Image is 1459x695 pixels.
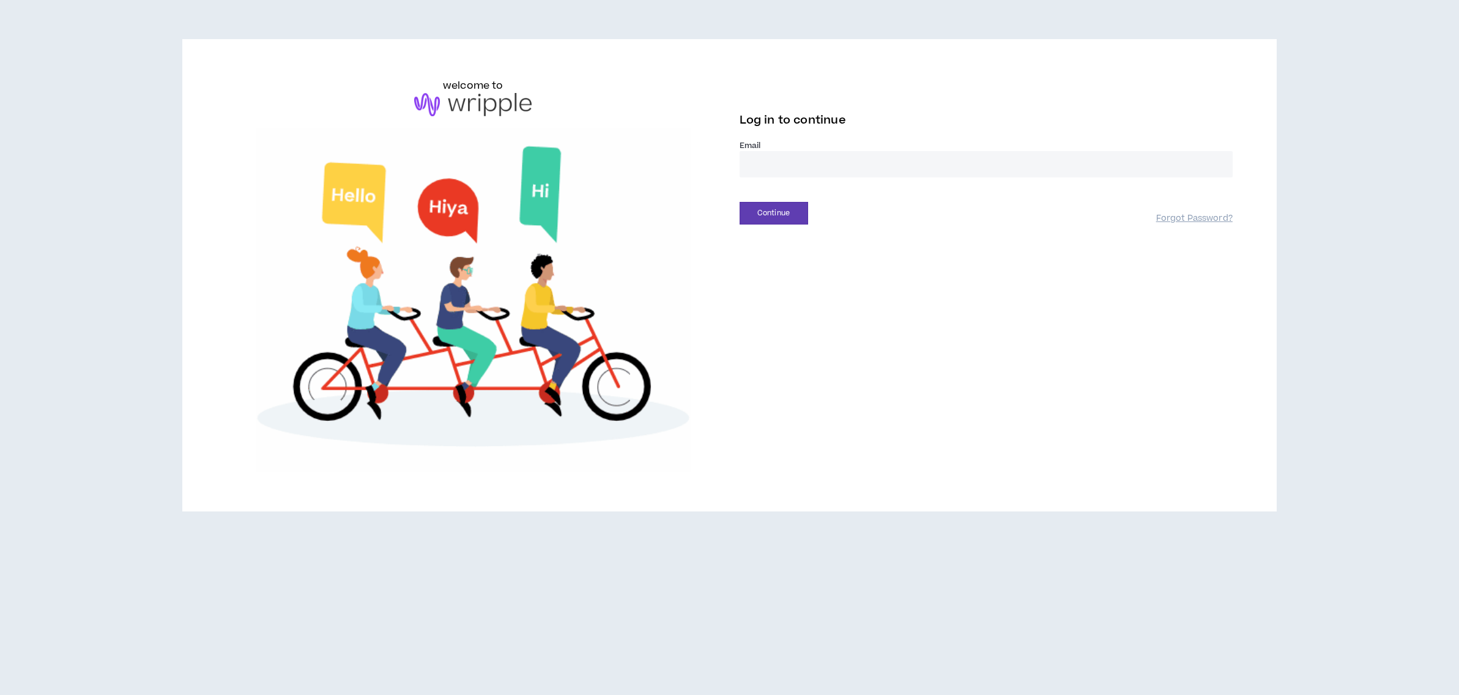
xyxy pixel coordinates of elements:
a: Forgot Password? [1156,213,1233,225]
h6: welcome to [443,78,503,93]
img: Welcome to Wripple [226,128,719,472]
img: logo-brand.png [414,93,532,116]
span: Log in to continue [740,113,846,128]
label: Email [740,140,1233,151]
button: Continue [740,202,808,225]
